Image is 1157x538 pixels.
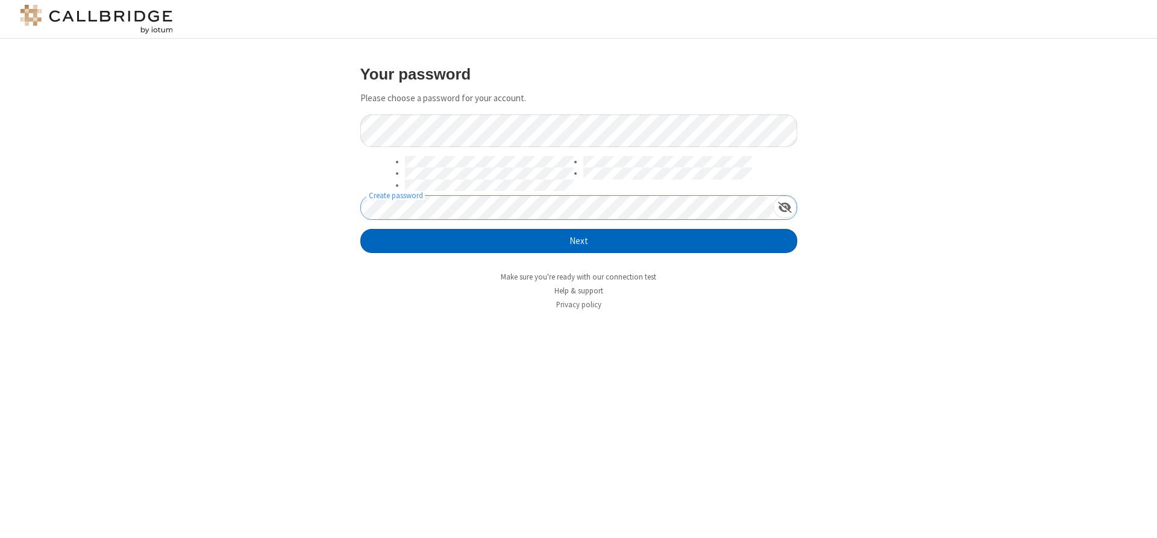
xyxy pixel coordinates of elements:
[360,66,797,83] h3: Your password
[360,92,797,105] p: Please choose a password for your account.
[361,196,773,219] input: Create password
[18,5,175,34] img: logo@2x.png
[501,272,656,282] a: Make sure you're ready with our connection test
[773,196,797,218] div: Show password
[360,229,797,253] button: Next
[554,286,603,296] a: Help & support
[556,299,601,310] a: Privacy policy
